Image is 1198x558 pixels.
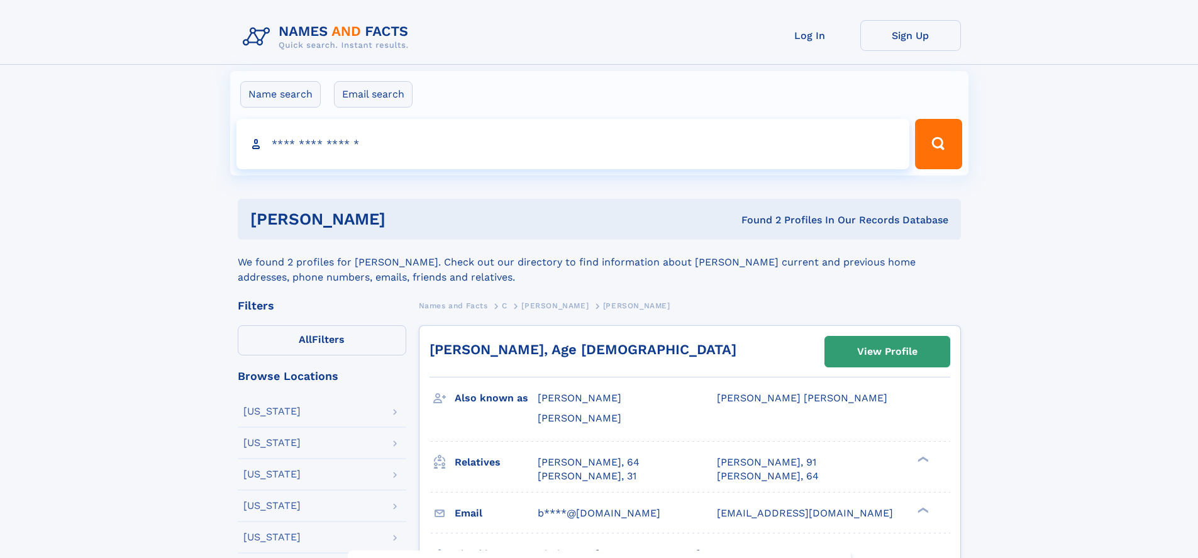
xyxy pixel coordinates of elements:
div: Browse Locations [238,371,406,382]
div: Filters [238,300,406,311]
div: [US_STATE] [243,469,301,479]
a: View Profile [825,337,950,367]
div: We found 2 profiles for [PERSON_NAME]. Check out our directory to find information about [PERSON_... [238,240,961,285]
label: Filters [238,325,406,355]
a: [PERSON_NAME], 64 [717,469,819,483]
a: [PERSON_NAME], Age [DEMOGRAPHIC_DATA] [430,342,736,357]
span: [EMAIL_ADDRESS][DOMAIN_NAME] [717,507,893,519]
a: [PERSON_NAME] [521,298,589,313]
label: Email search [334,81,413,108]
a: Sign Up [860,20,961,51]
span: All [299,333,312,345]
h3: Relatives [455,452,538,473]
h3: Email [455,503,538,524]
a: [PERSON_NAME], 31 [538,469,636,483]
div: [US_STATE] [243,406,301,416]
input: search input [236,119,910,169]
span: [PERSON_NAME] [PERSON_NAME] [717,392,887,404]
img: Logo Names and Facts [238,20,419,54]
span: [PERSON_NAME] [603,301,670,310]
span: C [502,301,507,310]
h1: [PERSON_NAME] [250,211,563,227]
div: [US_STATE] [243,438,301,448]
div: ❯ [914,455,929,463]
div: ❯ [914,506,929,514]
label: Name search [240,81,321,108]
h3: Also known as [455,388,538,409]
a: Names and Facts [419,298,488,313]
a: Log In [760,20,860,51]
a: [PERSON_NAME], 64 [538,455,640,469]
div: [US_STATE] [243,532,301,542]
button: Search Button [915,119,962,169]
div: [US_STATE] [243,501,301,511]
div: Found 2 Profiles In Our Records Database [563,213,948,227]
span: [PERSON_NAME] [538,392,621,404]
a: [PERSON_NAME], 91 [717,455,816,469]
div: View Profile [857,337,918,366]
span: [PERSON_NAME] [538,412,621,424]
a: C [502,298,507,313]
span: [PERSON_NAME] [521,301,589,310]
